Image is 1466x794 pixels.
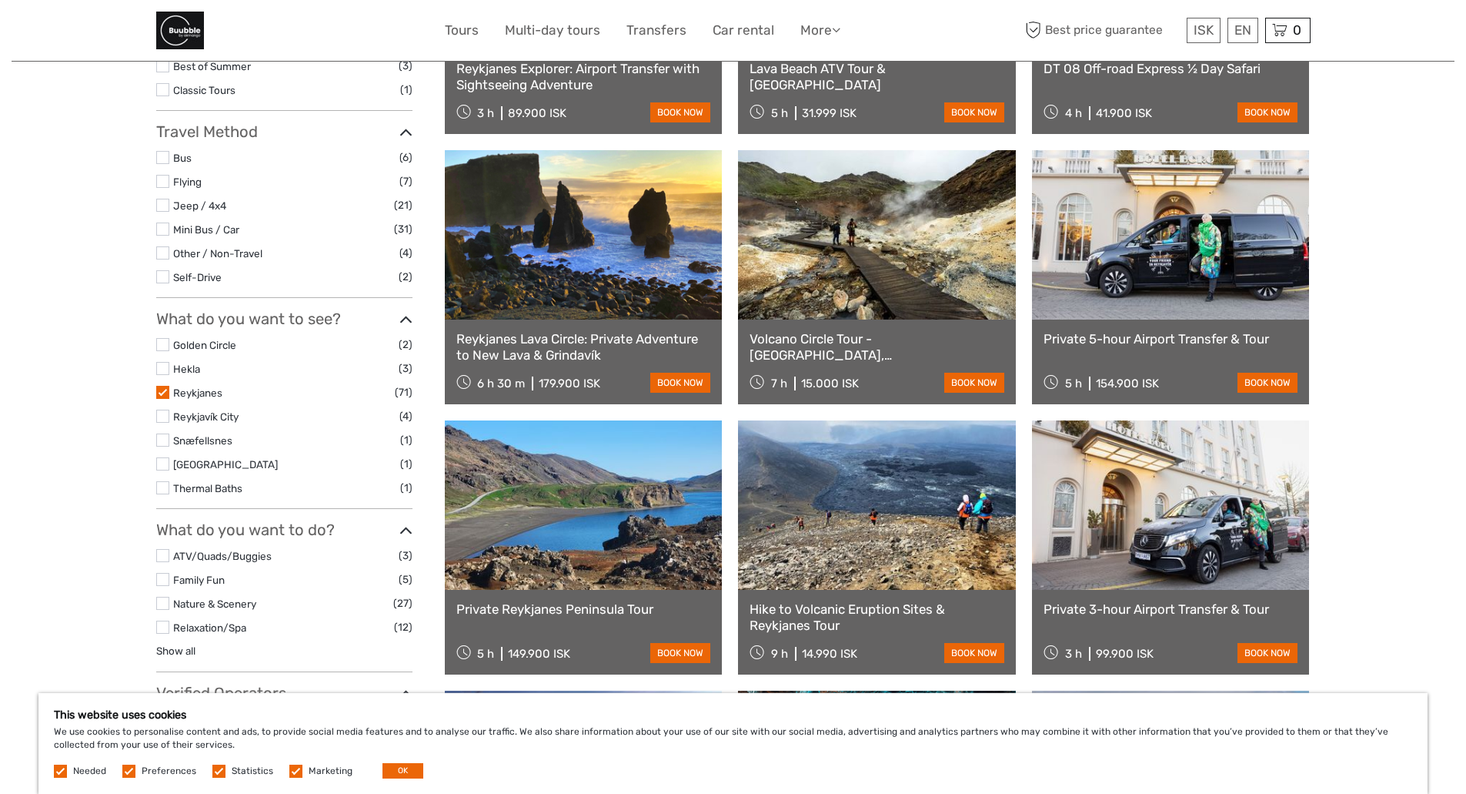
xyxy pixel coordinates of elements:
span: (7) [399,173,412,190]
a: ATV/Quads/Buggies [173,550,272,562]
a: Reykjanes Lava Circle: Private Adventure to New Lava & Grindavík [456,331,711,363]
a: Nature & Scenery [173,598,256,610]
div: 149.900 ISK [508,647,570,661]
a: Hike to Volcanic Eruption Sites & Reykjanes Tour [750,601,1004,633]
a: Transfers [626,19,686,42]
span: (2) [399,268,412,286]
span: 3 h [1065,647,1082,661]
button: OK [382,763,423,779]
a: Thermal Baths [173,482,242,494]
span: 4 h [1065,106,1082,120]
label: Statistics [232,765,273,778]
span: 0 [1291,22,1304,38]
span: (3) [399,547,412,565]
span: (1) [400,81,412,99]
a: Flying [173,176,202,188]
label: Marketing [309,765,352,778]
span: 5 h [477,647,494,661]
div: 15.000 ISK [801,377,859,390]
span: (1) [400,455,412,473]
h3: Verified Operators [156,684,412,702]
span: (31) [394,220,412,238]
a: Reykjanes Explorer: Airport Transfer with Sightseeing Adventure [456,61,711,92]
button: Open LiveChat chat widget [177,24,195,42]
a: Self-Drive [173,271,222,283]
a: book now [944,643,1004,663]
span: 5 h [1065,377,1082,390]
a: book now [650,102,710,122]
a: DT 08 Off-road Express ½ Day Safari [1044,61,1298,76]
div: 14.990 ISK [802,647,857,661]
span: (1) [400,431,412,449]
a: More [800,19,840,42]
span: 9 h [771,647,788,661]
a: Family Fun [173,574,225,586]
a: Jeep / 4x4 [173,199,226,212]
p: We're away right now. Please check back later! [22,27,174,39]
a: Private Reykjanes Peninsula Tour [456,601,711,617]
a: book now [944,373,1004,393]
a: Mini Bus / Car [173,223,239,236]
label: Needed [73,765,106,778]
span: Best price guarantee [1022,18,1183,43]
h3: What do you want to see? [156,310,412,328]
a: Private 5-hour Airport Transfer & Tour [1044,331,1298,347]
a: Tours [445,19,479,42]
a: Snæfellsnes [173,434,232,447]
span: (3) [399,360,412,377]
span: (1) [400,479,412,497]
a: Show all [156,645,195,657]
a: Reykjanes [173,387,222,399]
div: 179.900 ISK [539,377,600,390]
span: 3 h [477,106,494,120]
span: (27) [393,595,412,612]
div: 31.999 ISK [802,106,857,120]
a: Golden Circle [173,339,236,351]
span: (21) [394,196,412,214]
a: Hekla [173,363,200,375]
h3: What do you want to do? [156,521,412,539]
a: book now [1237,643,1297,663]
span: (71) [395,384,412,401]
a: Classic Tours [173,84,235,96]
a: book now [1237,373,1297,393]
h3: Travel Method [156,122,412,141]
span: 7 h [771,377,787,390]
span: (4) [399,407,412,425]
img: General Info: [156,12,204,49]
a: Relaxation/Spa [173,621,246,634]
div: We use cookies to personalise content and ads, to provide social media features and to analyse ou... [38,693,1428,794]
a: Reykjavík City [173,410,239,423]
a: Bus [173,152,192,164]
a: book now [650,373,710,393]
a: book now [1237,102,1297,122]
a: Car rental [713,19,774,42]
span: 6 h 30 m [477,377,525,390]
a: Best of Summer [173,60,251,72]
div: 41.900 ISK [1096,106,1152,120]
span: 5 h [771,106,788,120]
span: (4) [399,244,412,262]
div: 99.900 ISK [1096,647,1154,661]
div: 154.900 ISK [1096,377,1159,390]
div: 89.900 ISK [508,106,566,120]
div: EN [1227,18,1258,43]
span: (3) [399,57,412,75]
a: Private 3-hour Airport Transfer & Tour [1044,601,1298,617]
a: Lava Beach ATV Tour & [GEOGRAPHIC_DATA] [750,61,1004,92]
span: (6) [399,149,412,166]
a: Volcano Circle Tour - [GEOGRAPHIC_DATA], [GEOGRAPHIC_DATA] and [GEOGRAPHIC_DATA] [750,331,1004,363]
a: book now [944,102,1004,122]
label: Preferences [142,765,196,778]
a: Multi-day tours [505,19,600,42]
a: Other / Non-Travel [173,247,262,260]
a: book now [650,643,710,663]
span: (2) [399,336,412,353]
h5: This website uses cookies [54,709,1412,722]
span: (5) [399,571,412,588]
span: ISK [1194,22,1214,38]
span: (12) [394,618,412,636]
a: [GEOGRAPHIC_DATA] [173,458,278,471]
